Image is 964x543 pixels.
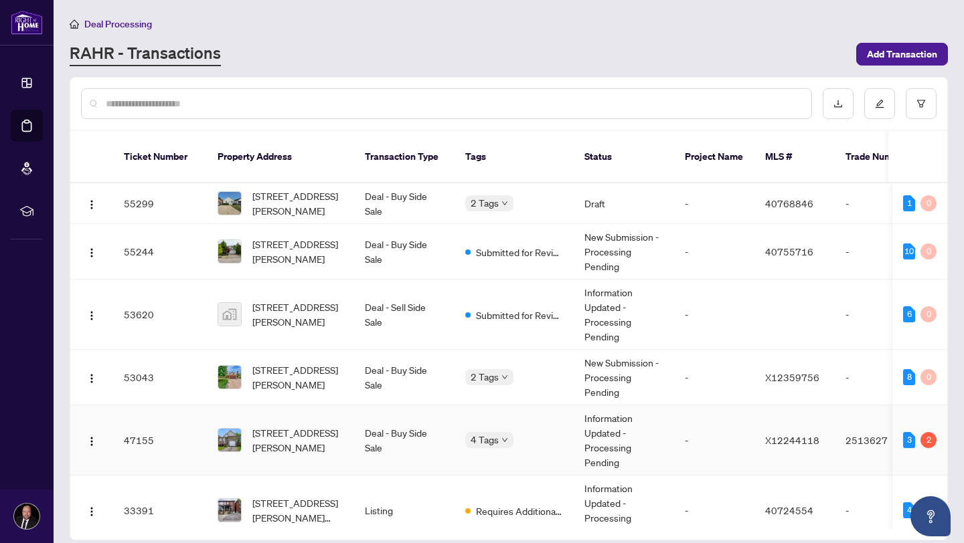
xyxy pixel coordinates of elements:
[113,183,207,224] td: 55299
[218,240,241,263] img: thumbnail-img
[835,183,929,224] td: -
[823,88,854,119] button: download
[113,405,207,475] td: 47155
[903,502,915,518] div: 4
[833,99,843,108] span: download
[471,369,499,385] span: 2 Tags
[835,350,929,405] td: -
[354,224,455,280] td: Deal - Buy Side Sale
[835,224,929,280] td: -
[113,280,207,350] td: 53620
[86,436,97,447] img: Logo
[81,366,102,388] button: Logo
[252,300,343,329] span: [STREET_ADDRESS][PERSON_NAME]
[906,88,937,119] button: filter
[903,195,915,211] div: 1
[81,304,102,325] button: Logo
[754,131,835,183] th: MLS #
[218,303,241,326] img: thumbnail-img
[81,241,102,262] button: Logo
[910,496,951,536] button: Open asap
[252,189,343,218] span: [STREET_ADDRESS][PERSON_NAME]
[501,200,508,207] span: down
[11,10,43,35] img: logo
[476,308,563,322] span: Submitted for Review
[916,99,926,108] span: filter
[84,18,152,30] span: Deal Processing
[86,373,97,384] img: Logo
[835,131,929,183] th: Trade Number
[207,131,354,183] th: Property Address
[765,245,813,257] span: 40755716
[875,99,884,108] span: edit
[903,369,915,385] div: 8
[920,432,937,448] div: 2
[674,131,754,183] th: Project Name
[674,350,754,405] td: -
[354,350,455,405] td: Deal - Buy Side Sale
[903,306,915,322] div: 6
[674,280,754,350] td: -
[471,195,499,211] span: 2 Tags
[81,429,102,451] button: Logo
[70,42,221,66] a: RAHR - Transactions
[674,224,754,280] td: -
[765,371,819,383] span: X12359756
[218,499,241,522] img: thumbnail-img
[14,504,39,529] img: Profile Icon
[765,504,813,516] span: 40724554
[574,405,674,475] td: Information Updated - Processing Pending
[920,195,937,211] div: 0
[765,434,819,446] span: X12244118
[218,192,241,215] img: thumbnail-img
[920,243,937,259] div: 0
[574,131,674,183] th: Status
[765,197,813,209] span: 40768846
[867,43,937,65] span: Add Transaction
[354,183,455,224] td: Deal - Buy Side Sale
[354,405,455,475] td: Deal - Buy Side Sale
[354,131,455,183] th: Transaction Type
[86,506,97,517] img: Logo
[574,350,674,405] td: New Submission - Processing Pending
[86,310,97,321] img: Logo
[674,183,754,224] td: -
[70,19,79,29] span: home
[864,88,895,119] button: edit
[113,224,207,280] td: 55244
[835,405,929,475] td: 2513627
[674,405,754,475] td: -
[574,183,674,224] td: Draft
[86,247,97,258] img: Logo
[501,437,508,443] span: down
[920,369,937,385] div: 0
[501,374,508,381] span: down
[113,131,207,183] th: Ticket Number
[218,366,241,389] img: thumbnail-img
[218,429,241,451] img: thumbnail-img
[252,496,343,525] span: [STREET_ADDRESS][PERSON_NAME][PERSON_NAME]
[476,245,563,259] span: Submitted for Review
[574,280,674,350] td: Information Updated - Processing Pending
[903,243,915,259] div: 10
[471,432,499,447] span: 4 Tags
[252,425,343,455] span: [STREET_ADDRESS][PERSON_NAME]
[252,362,343,392] span: [STREET_ADDRESS][PERSON_NAME]
[252,237,343,266] span: [STREET_ADDRESS][PERSON_NAME]
[113,350,207,405] td: 53043
[455,131,574,183] th: Tags
[81,500,102,521] button: Logo
[574,224,674,280] td: New Submission - Processing Pending
[81,193,102,214] button: Logo
[86,199,97,210] img: Logo
[354,280,455,350] td: Deal - Sell Side Sale
[835,280,929,350] td: -
[903,432,915,448] div: 3
[920,306,937,322] div: 0
[476,504,563,518] span: Requires Additional Docs
[856,43,948,66] button: Add Transaction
